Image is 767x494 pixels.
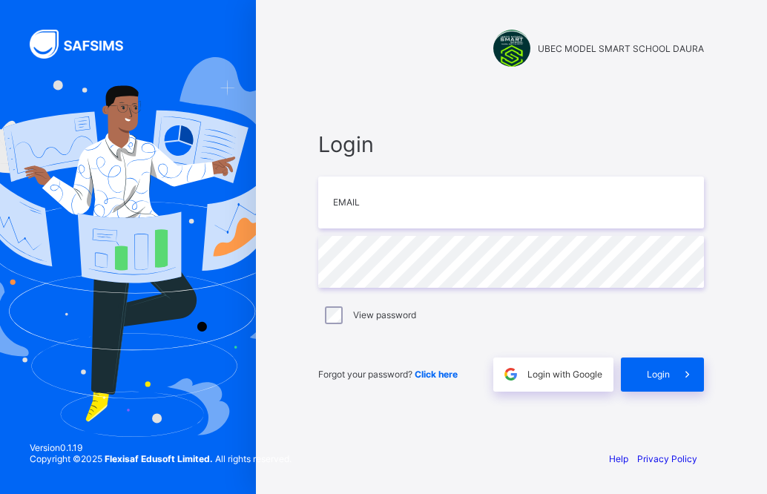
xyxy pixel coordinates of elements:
[318,369,458,380] span: Forgot your password?
[637,453,697,464] a: Privacy Policy
[538,43,704,54] span: UBEC MODEL SMART SCHOOL DAURA
[105,453,213,464] strong: Flexisaf Edusoft Limited.
[30,30,141,59] img: SAFSIMS Logo
[353,309,416,320] label: View password
[30,442,292,453] span: Version 0.1.19
[609,453,628,464] a: Help
[647,369,670,380] span: Login
[527,369,602,380] span: Login with Google
[318,131,704,157] span: Login
[415,369,458,380] a: Click here
[502,366,519,383] img: google.396cfc9801f0270233282035f929180a.svg
[30,453,292,464] span: Copyright © 2025 All rights reserved.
